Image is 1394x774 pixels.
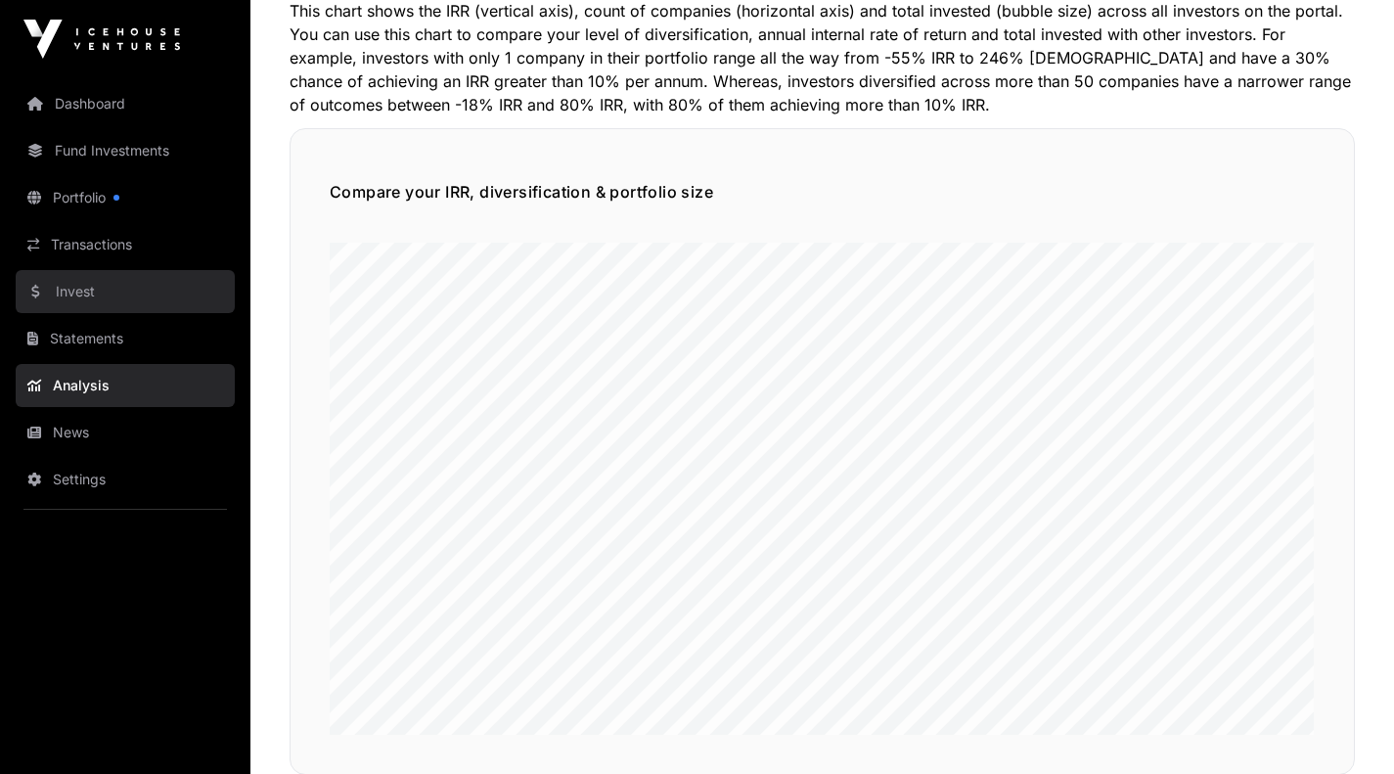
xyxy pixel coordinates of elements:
[16,364,235,407] a: Analysis
[16,129,235,172] a: Fund Investments
[16,317,235,360] a: Statements
[16,176,235,219] a: Portfolio
[16,270,235,313] a: Invest
[1296,680,1394,774] iframe: Chat Widget
[330,180,1315,204] h5: Compare your IRR, diversification & portfolio size
[23,20,180,59] img: Icehouse Ventures Logo
[16,411,235,454] a: News
[16,82,235,125] a: Dashboard
[16,223,235,266] a: Transactions
[16,458,235,501] a: Settings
